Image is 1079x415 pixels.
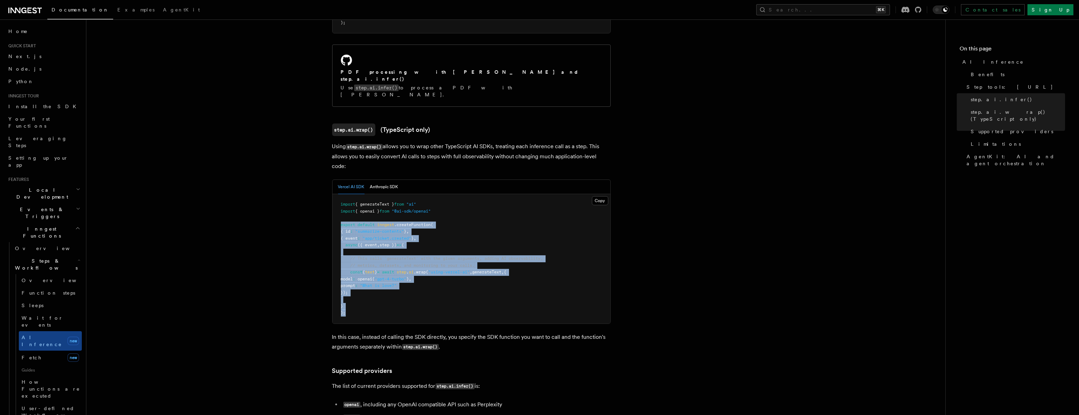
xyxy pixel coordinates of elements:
a: Home [6,25,82,38]
span: Node.js [8,66,41,72]
button: Inngest Functions [6,223,82,242]
span: AI Inference [22,335,62,347]
span: Inngest Functions [6,225,75,239]
span: { generateText } [355,202,394,207]
span: . [407,270,409,274]
span: Your first Functions [8,116,50,129]
a: Setting up your app [6,152,82,171]
span: "ai" [407,202,416,207]
span: Step tools: [URL] [967,83,1053,90]
span: Wait for events [22,315,63,328]
span: text [365,270,375,274]
span: Home [8,28,28,35]
a: AI Inferencenew [19,331,82,351]
span: new [68,353,79,362]
span: : [358,236,360,241]
a: Node.js [6,63,82,75]
p: In this case, instead of calling the SDK directly, you specify the SDK function you want to call ... [332,332,611,352]
span: { event [341,236,358,241]
span: { [402,242,404,247]
span: const [351,270,363,274]
span: async [346,242,358,247]
span: // metrics, datasets, and monitoring to your calls. [351,263,475,268]
button: Events & Triggers [6,203,82,223]
a: Your first Functions [6,113,82,132]
span: } [412,236,414,241]
a: Wait for events [19,312,82,331]
a: Step tools: [URL] [964,81,1065,93]
span: , [502,270,504,274]
span: Steps & Workflows [12,257,78,271]
span: Install the SDK [8,104,80,109]
a: Install the SDK [6,100,82,113]
span: .wrap [414,270,426,274]
span: Next.js [8,54,41,59]
span: ); [341,20,346,25]
span: Python [8,79,34,84]
span: { openai } [355,209,380,214]
span: Function steps [22,290,75,296]
a: Fetchnew [19,351,82,365]
span: ({ event [358,242,377,247]
a: AI Inference [960,56,1065,68]
span: Inngest tour [6,93,39,99]
span: "What is love?" [360,283,397,288]
span: inngest [377,222,394,227]
span: , [470,270,472,274]
span: AgentKit [163,7,200,13]
a: Contact sales [961,4,1025,15]
span: How Functions are executed [22,379,80,399]
h4: On this page [960,45,1065,56]
span: Overview [22,278,93,283]
span: "@ai-sdk/openai" [392,209,431,214]
span: ); [341,310,346,315]
span: step.ai.wrap() (TypeScript only) [971,109,1065,122]
a: Benefits [968,68,1065,81]
span: Overview [15,246,87,251]
span: prompt [341,283,355,288]
span: { [504,270,507,274]
span: "summarize-contents" [355,229,404,234]
span: , [409,277,412,281]
span: , [414,236,416,241]
span: openai [358,277,373,281]
span: model [341,277,353,281]
span: Setting up your app [8,155,68,168]
span: // This calls `generateText` with the given arguments, adding AI observability, [351,256,543,261]
span: generateText [472,270,502,274]
a: step.ai.infer() [968,93,1065,106]
a: Function steps [19,287,82,299]
span: : [351,229,353,234]
span: Supported providers [971,128,1053,135]
code: step.ai.infer() [354,85,399,91]
li: , including any OpenAI compatible API such as Perplexity [341,400,611,410]
button: Vercel AI SDK [338,180,365,194]
button: Anthropic SDK [370,180,398,194]
span: Benefits [971,71,1004,78]
span: => [397,242,402,247]
span: } [341,304,343,309]
span: }); [341,290,348,295]
a: Limitations [968,138,1065,150]
button: Toggle dark mode [933,6,949,14]
a: Supported providers [332,366,392,376]
span: ) [407,277,409,281]
span: Guides [19,365,82,376]
span: Documentation [52,7,109,13]
span: AgentKit: AI and agent orchestration [967,153,1065,167]
span: await [382,270,394,274]
span: "gpt-4-turbo" [375,277,407,281]
a: PDF processing with [PERSON_NAME] and step.ai.infer()Usestep.ai.infer()to process a PDF with [PER... [332,45,611,107]
a: How Functions are executed [19,376,82,402]
span: ( [431,222,433,227]
span: , [377,242,380,247]
span: { [363,270,365,274]
p: Use to process a PDF with [PERSON_NAME]. [341,84,602,98]
kbd: ⌘K [876,6,886,13]
a: AgentKit: AI and agent orchestration [964,150,1065,170]
span: step [397,270,407,274]
span: import [341,209,355,214]
a: Sleeps [19,299,82,312]
span: Limitations [971,141,1021,147]
a: Examples [113,2,159,19]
